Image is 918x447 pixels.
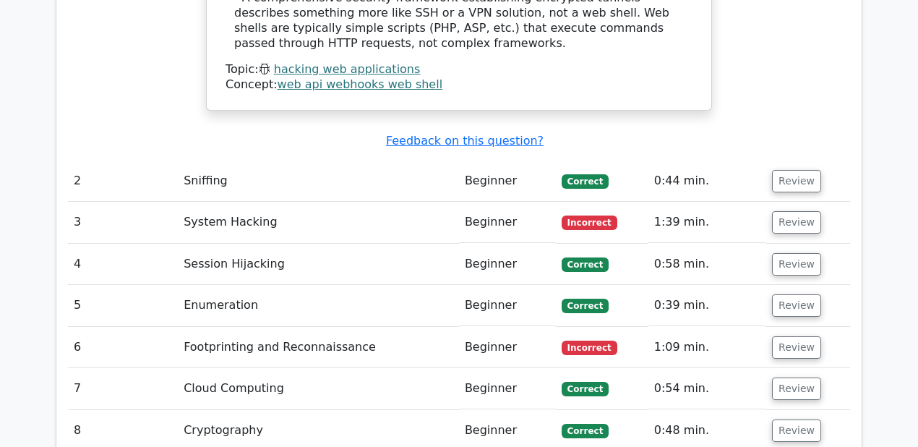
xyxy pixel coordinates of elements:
[178,285,459,326] td: Enumeration
[459,202,556,243] td: Beginner
[178,202,459,243] td: System Hacking
[68,161,178,202] td: 2
[178,161,459,202] td: Sniffing
[772,170,821,192] button: Review
[68,202,178,243] td: 3
[772,420,821,442] button: Review
[274,62,421,76] a: hacking web applications
[68,285,178,326] td: 5
[772,211,821,234] button: Review
[648,285,766,326] td: 0:39 min.
[562,424,609,438] span: Correct
[386,134,544,148] a: Feedback on this question?
[178,368,459,409] td: Cloud Computing
[772,378,821,400] button: Review
[648,202,766,243] td: 1:39 min.
[648,161,766,202] td: 0:44 min.
[226,62,692,77] div: Topic:
[562,216,617,230] span: Incorrect
[562,341,617,355] span: Incorrect
[68,327,178,368] td: 6
[648,244,766,285] td: 0:58 min.
[772,253,821,276] button: Review
[178,244,459,285] td: Session Hijacking
[459,161,556,202] td: Beginner
[648,368,766,409] td: 0:54 min.
[178,327,459,368] td: Footprinting and Reconnaissance
[562,257,609,272] span: Correct
[562,382,609,396] span: Correct
[562,174,609,189] span: Correct
[459,285,556,326] td: Beginner
[68,368,178,409] td: 7
[562,299,609,313] span: Correct
[459,368,556,409] td: Beginner
[648,327,766,368] td: 1:09 min.
[772,294,821,317] button: Review
[278,77,443,91] a: web api webhooks web shell
[68,244,178,285] td: 4
[772,336,821,359] button: Review
[459,244,556,285] td: Beginner
[459,327,556,368] td: Beginner
[226,77,692,93] div: Concept:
